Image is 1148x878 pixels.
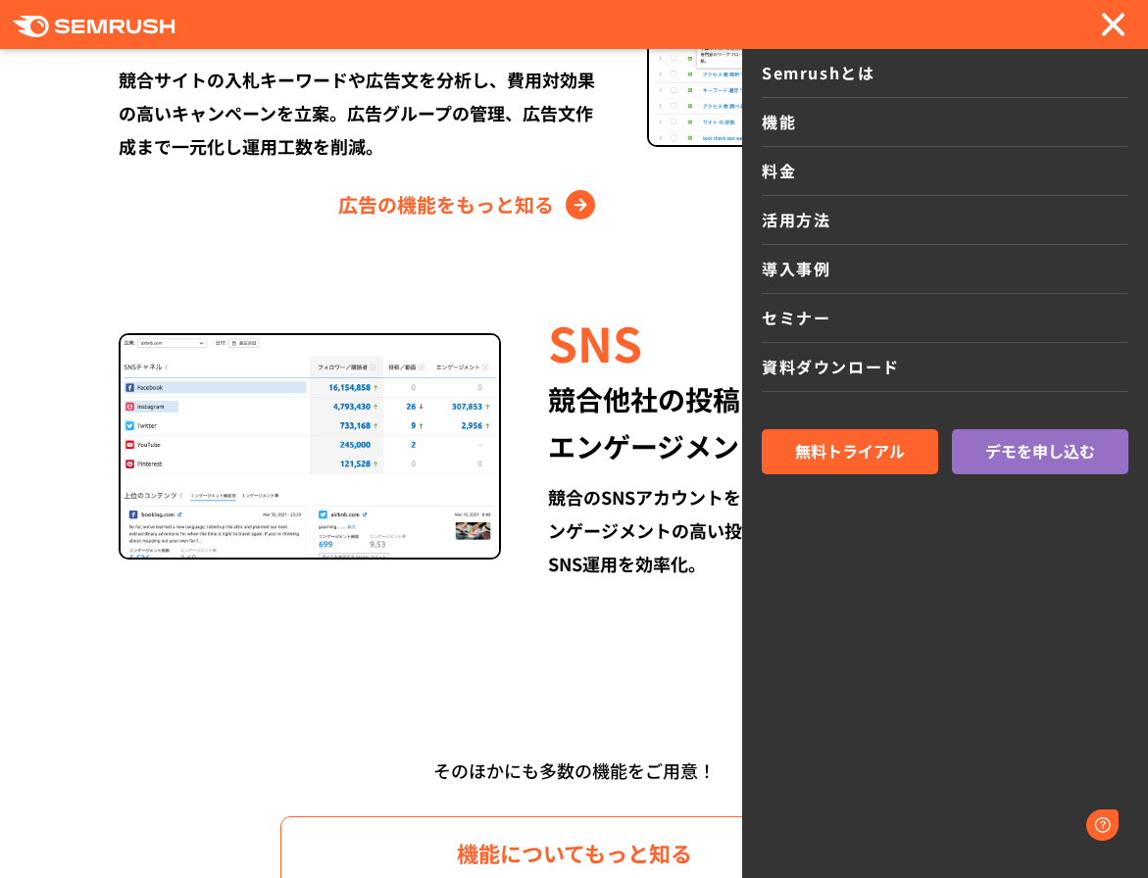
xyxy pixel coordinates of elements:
a: 資料ダウンロード [762,343,1128,392]
div: 競合他社の投稿を分析し、 エンゲージメントを増やす [548,375,1029,469]
div: 競合のSNSアカウントをトラッキングし、投稿パターンやエンゲージメントの高い投稿を分析。投稿作成も一元化し、SNS運用を効率化。 [548,480,1029,580]
a: 導入事例 [762,245,1128,294]
a: 機能 [762,98,1128,147]
a: セミナー [762,294,1128,343]
a: デモを申し込む [952,429,1128,474]
div: そのほかにも多数の機能をご用意！ [65,753,1084,789]
span: デモを申し込む [985,439,1095,464]
a: 広告の機能をもっと知る [338,189,600,220]
div: SNS [548,309,1029,375]
a: 活用方法 [762,196,1128,245]
span: 機能についてもっと知る [457,836,692,870]
a: 無料トライアル [762,429,938,474]
span: 無料トライアル [795,439,905,464]
div: 競合サイトの入札キーワードや広告文を分析し、費用対効果の高いキャンペーンを立案。広告グループの管理、広告文作成まで一元化し運用工数を削減。 [119,63,600,163]
a: Semrushとは [762,49,1128,98]
iframe: Help widget launcher [973,802,1126,856]
a: 料金 [762,147,1128,196]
